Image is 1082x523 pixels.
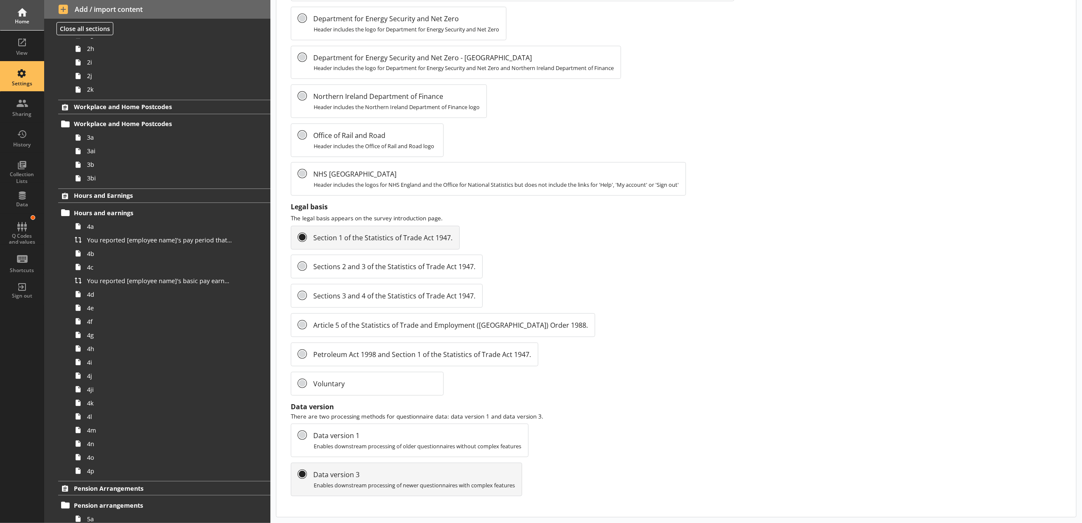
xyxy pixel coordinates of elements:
a: 3bi [71,172,270,185]
a: 2j [71,69,270,83]
div: Shortcuts [7,267,37,274]
span: Department for Energy Security and Net Zero - [GEOGRAPHIC_DATA] [313,53,613,62]
span: 4o [87,453,232,461]
span: Hours and earnings [74,209,228,217]
input: Petroleum Act 1998 and Section 1 of the Statistics of Trade Act 1947. [298,350,306,358]
a: 4o [71,450,270,464]
li: Workplace and Home Postcodes3a3ai3b3bi [62,117,271,185]
span: 4d [87,290,232,298]
a: Workplace and Home Postcodes [58,117,270,131]
a: 4c [71,260,270,274]
span: Header includes the Northern Ireland Department of Finance logo [314,103,480,111]
span: 4f [87,318,232,326]
span: Add / import content [59,5,256,14]
div: Collection Lists [7,171,37,184]
input: Sections 2 and 3 of the Statistics of Trade Act 1947. [298,262,306,270]
div: Home [7,18,37,25]
div: History [7,141,37,148]
div: Settings [7,80,37,87]
span: Workplace and Home Postcodes [74,103,228,111]
span: Sections 3 and 4 of the Statistics of Trade Act 1947. [313,291,475,301]
span: 4p [87,467,232,475]
span: 4ji [87,385,232,394]
input: Data version 1Enables downstream processing of older questionnaires without complex features [298,431,306,439]
a: 4d [71,287,270,301]
a: Workplace and Home Postcodes [58,100,270,114]
div: Sign out [7,292,37,299]
span: Hours and Earnings [74,191,228,200]
span: 4n [87,440,232,448]
span: 4b [87,250,232,258]
li: Hours and earnings4aYou reported [employee name]'s pay period that included [Reference Date] to b... [62,206,271,478]
span: 4g [87,331,232,339]
a: 4e [71,301,270,315]
li: Hours and EarningsHours and earnings4aYou reported [employee name]'s pay period that included [Re... [44,188,270,478]
button: Close all sections [56,22,113,35]
a: 4n [71,437,270,450]
a: 4l [71,410,270,423]
span: NHS [GEOGRAPHIC_DATA] [313,169,678,179]
span: Enables downstream processing of newer questionnaires with complex features [314,481,515,489]
span: 3b [87,160,232,169]
span: 2j [87,72,232,80]
a: 2h [71,42,270,56]
span: Department for Energy Security and Net Zero [313,14,499,23]
span: 3bi [87,174,232,182]
div: View [7,50,37,56]
input: Sections 3 and 4 of the Statistics of Trade Act 1947. [298,291,306,300]
span: 2i [87,58,232,66]
a: 4j [71,369,270,382]
a: Pension arrangements [58,498,270,512]
span: Workplace and Home Postcodes [74,120,228,128]
div: Data [7,201,37,208]
a: Hours and earnings [58,206,270,219]
span: Pension arrangements [74,501,228,509]
input: Northern Ireland Department of FinanceHeader includes the Northern Ireland Department of Finance ... [298,92,306,100]
span: You reported [employee name]'s pay period that included [Reference Date] to be [Untitled answer].... [87,236,232,244]
span: 2k [87,85,232,93]
a: 3a [71,131,270,144]
span: 2h [87,45,232,53]
input: Data version 3Enables downstream processing of newer questionnaires with complex features [298,470,306,478]
a: You reported [employee name]'s basic pay earned for work carried out in the pay period that inclu... [71,274,270,287]
a: 3b [71,158,270,172]
a: Pension Arrangements [58,481,270,495]
a: 2k [71,83,270,96]
a: 4h [71,342,270,355]
span: Header includes the logos for NHS England and the Office for National Statistics but does not inc... [314,181,679,188]
a: Hours and Earnings [58,188,270,203]
span: Data version 1 [313,431,521,440]
span: 3ai [87,147,232,155]
label: Legal basis [291,202,880,211]
span: 4k [87,399,232,407]
span: 5a [87,515,232,523]
a: 4b [71,247,270,260]
input: Department for Energy Security and Net ZeroHeader includes the logo for Department for Energy Sec... [298,14,306,22]
input: Office of Rail and RoadHeader includes the Office of Rail and Road logo [298,131,306,139]
a: 2i [71,56,270,69]
span: Header includes the logo for Department for Energy Security and Net Zero [314,25,499,33]
span: Sections 2 and 3 of the Statistics of Trade Act 1947. [313,262,475,271]
input: NHS [GEOGRAPHIC_DATA]Header includes the logos for NHS England and the Office for National Statis... [298,169,306,178]
span: Northern Ireland Department of Finance [313,92,479,101]
a: 4k [71,396,270,410]
span: 4i [87,358,232,366]
div: Q Codes and values [7,233,37,245]
span: Section 1 of the Statistics of Trade Act 1947. [313,233,452,242]
span: 4m [87,426,232,434]
a: 4a [71,219,270,233]
span: 4h [87,345,232,353]
a: 4p [71,464,270,478]
span: 4e [87,304,232,312]
span: Header includes the Office of Rail and Road logo [314,142,436,150]
span: Petroleum Act 1998 and Section 1 of the Statistics of Trade Act 1947. [313,350,531,359]
span: Data version 3 [313,470,514,479]
span: 4j [87,372,232,380]
input: Voluntary [298,379,306,388]
legend: Data version [291,402,334,411]
span: 4l [87,413,232,421]
span: Voluntary [313,379,436,388]
a: 4ji [71,382,270,396]
a: 3ai [71,144,270,158]
span: Enables downstream processing of older questionnaires without complex features [314,442,521,450]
